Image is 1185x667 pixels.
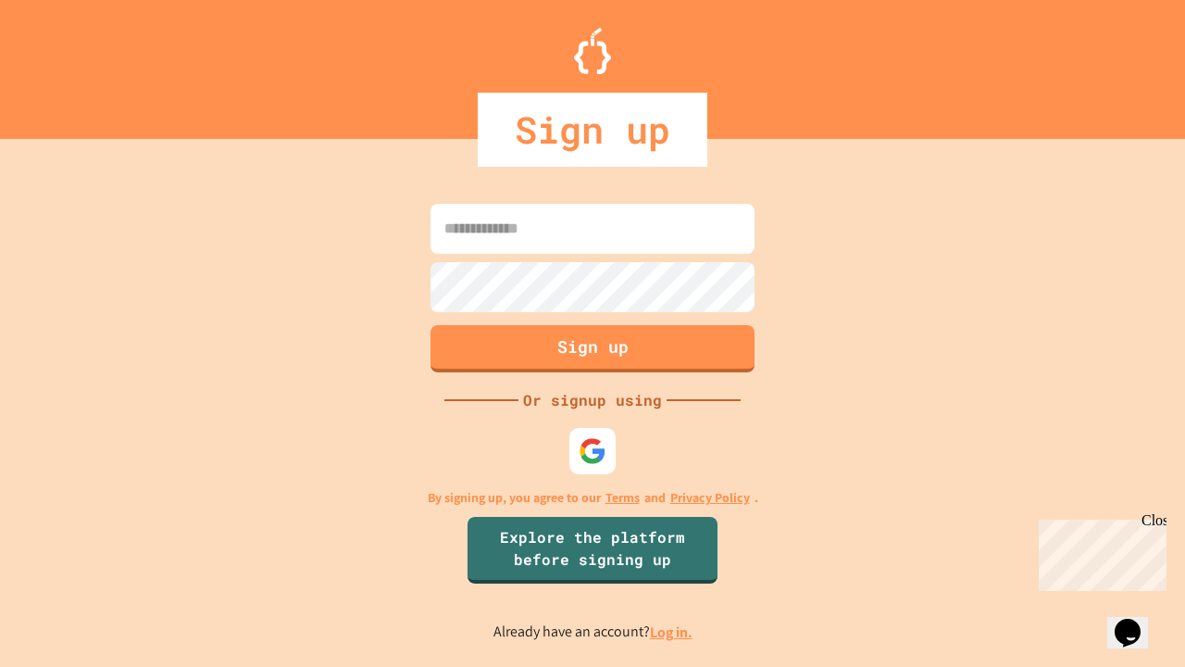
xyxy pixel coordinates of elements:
[1031,512,1166,591] iframe: chat widget
[493,621,692,644] p: Already have an account?
[605,488,640,508] a: Terms
[478,93,707,167] div: Sign up
[430,325,755,372] button: Sign up
[574,28,611,74] img: Logo.svg
[579,437,606,465] img: google-icon.svg
[650,623,692,642] a: Log in.
[1107,593,1166,648] iframe: chat widget
[518,389,667,411] div: Or signup using
[468,517,717,584] a: Explore the platform before signing up
[7,7,128,118] div: Chat with us now!Close
[670,488,750,508] a: Privacy Policy
[428,488,758,508] p: By signing up, you agree to our and .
